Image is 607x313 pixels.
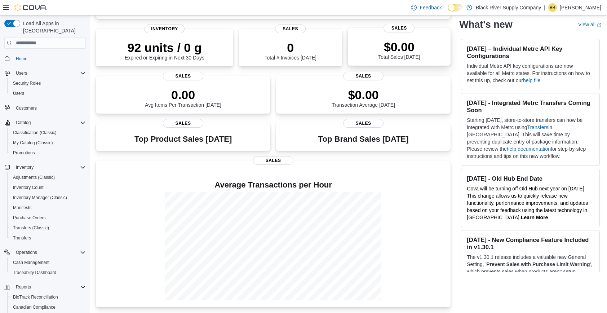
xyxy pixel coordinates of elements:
button: Home [1,53,89,63]
span: Customers [16,105,37,111]
span: Adjustments (Classic) [10,173,86,182]
div: Transaction Average [DATE] [332,88,395,108]
span: Adjustments (Classic) [13,175,55,180]
span: BB [550,3,555,12]
span: Transfers (Classic) [10,224,86,232]
span: Security Roles [10,79,86,88]
span: Canadian Compliance [13,304,56,310]
span: Cash Management [10,258,86,267]
span: Reports [13,283,86,291]
span: BioTrack Reconciliation [10,293,86,301]
a: Purchase Orders [10,213,49,222]
span: Inventory Count [13,185,44,190]
button: Users [7,88,89,98]
span: Security Roles [13,80,41,86]
span: Sales [343,119,384,128]
span: Inventory Manager (Classic) [13,195,67,200]
a: Classification (Classic) [10,128,59,137]
span: Manifests [13,205,31,211]
span: Purchase Orders [13,215,46,221]
span: Reports [16,284,31,290]
a: Promotions [10,149,38,157]
strong: Learn More [521,215,548,220]
span: BioTrack Reconciliation [13,294,58,300]
button: Inventory [1,162,89,172]
a: My Catalog (Classic) [10,138,56,147]
button: Inventory Count [7,182,89,193]
span: Classification (Classic) [10,128,86,137]
button: BioTrack Reconciliation [7,292,89,302]
h3: Top Brand Sales [DATE] [318,135,409,144]
button: Users [1,68,89,78]
button: Operations [13,248,40,257]
a: help file [523,78,540,83]
span: Inventory Manager (Classic) [10,193,86,202]
p: Individual Metrc API key configurations are now available for all Metrc states. For instructions ... [467,62,594,84]
span: Cova will be turning off Old Hub next year on [DATE]. This change allows us to quickly release ne... [467,186,588,220]
a: help documentation [507,146,551,152]
button: Catalog [13,118,34,127]
span: Inventory [16,164,34,170]
button: Canadian Compliance [7,302,89,312]
span: Sales [163,72,203,80]
button: Inventory Manager (Classic) [7,193,89,203]
div: Avg Items Per Transaction [DATE] [145,88,221,108]
span: Canadian Compliance [10,303,86,312]
h4: Average Transactions per Hour [102,181,445,189]
button: Customers [1,103,89,113]
div: Total # Invoices [DATE] [265,40,316,61]
span: Operations [16,250,37,255]
button: Users [13,69,30,78]
button: Adjustments (Classic) [7,172,89,182]
a: Home [13,54,30,63]
span: Sales [343,72,384,80]
a: Traceabilty Dashboard [10,268,59,277]
span: Customers [13,103,86,113]
button: Classification (Classic) [7,128,89,138]
strong: Prevent Sales with Purchase Limit Warning [486,261,590,267]
span: Catalog [13,118,86,127]
p: $0.00 [332,88,395,102]
span: Manifests [10,203,86,212]
span: Inventory [144,25,185,33]
span: Promotions [13,150,35,156]
span: My Catalog (Classic) [10,138,86,147]
a: Customers [13,104,40,113]
button: Catalog [1,118,89,128]
a: Canadian Compliance [10,303,58,312]
div: Expired or Expiring in Next 30 Days [125,40,204,61]
h3: [DATE] - Old Hub End Date [467,175,594,182]
span: Transfers (Classic) [13,225,49,231]
button: Cash Management [7,257,89,268]
span: Sales [163,119,203,128]
span: Traceabilty Dashboard [13,270,56,275]
button: My Catalog (Classic) [7,138,89,148]
a: Manifests [10,203,34,212]
button: Promotions [7,148,89,158]
span: Purchase Orders [10,213,86,222]
span: Classification (Classic) [13,130,57,136]
p: The v1.30.1 release includes a valuable new General Setting, ' ', which prevents sales when produ... [467,254,594,297]
span: Users [13,91,24,96]
span: Sales [253,156,293,165]
button: Security Roles [7,78,89,88]
a: Users [10,89,27,98]
a: Inventory Manager (Classic) [10,193,70,202]
span: Sales [384,24,415,32]
button: Transfers [7,233,89,243]
a: Adjustments (Classic) [10,173,58,182]
h3: [DATE] - Integrated Metrc Transfers Coming Soon [467,99,594,114]
span: Users [10,89,86,98]
span: Catalog [16,120,31,125]
h3: [DATE] – Individual Metrc API Key Configurations [467,45,594,59]
h2: What's new [459,19,512,30]
span: Transfers [13,235,31,241]
span: Transfers [10,234,86,242]
a: Feedback [408,0,444,15]
span: Inventory [13,163,86,172]
p: Starting [DATE], store-to-store transfers can now be integrated with Metrc using in [GEOGRAPHIC_D... [467,116,594,160]
a: Security Roles [10,79,44,88]
a: Cash Management [10,258,52,267]
span: Traceabilty Dashboard [10,268,86,277]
